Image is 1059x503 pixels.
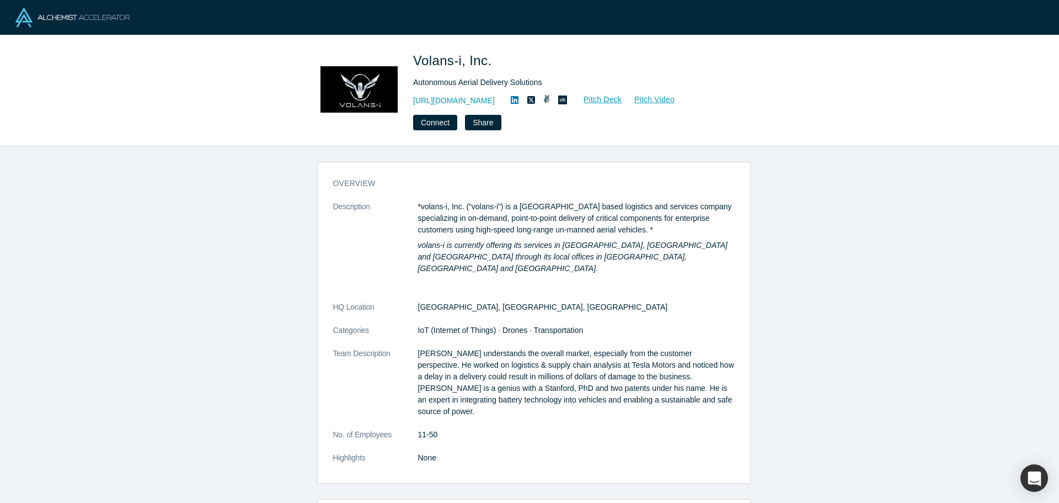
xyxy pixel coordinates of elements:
div: Autonomous Aerial Delivery Solutions [413,77,722,88]
p: [PERSON_NAME] understands the overall market, especially from the customer perspective. He worked... [418,348,735,417]
button: Share [465,115,501,130]
span: Volans-i, Inc. [413,53,495,68]
a: Pitch Video [622,93,675,106]
dd: 11-50 [418,429,735,441]
dd: [GEOGRAPHIC_DATA], [GEOGRAPHIC_DATA], [GEOGRAPHIC_DATA] [418,301,735,313]
dt: Categories [333,325,418,348]
p: *volans-i, Inc. (“volans-i”) is a [GEOGRAPHIC_DATA] based logistics and services company speciali... [418,201,735,236]
dt: No. of Employees [333,429,418,452]
em: volans-i is currently offering its services in [GEOGRAPHIC_DATA], [GEOGRAPHIC_DATA] and [GEOGRAPH... [418,241,728,273]
a: Pitch Deck [571,93,622,106]
dt: Team Description [333,348,418,429]
button: Connect [413,115,457,130]
a: [URL][DOMAIN_NAME] [413,95,495,107]
img: Alchemist Logo [15,8,130,27]
dt: HQ Location [333,301,418,325]
span: IoT (Internet of Things) · Drones · Transportation [418,326,584,335]
p: None [418,452,735,464]
h3: overview [333,178,719,189]
dt: Highlights [333,452,418,475]
dt: Description [333,201,418,301]
img: Volans-i, Inc.'s Logo [320,51,398,128]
